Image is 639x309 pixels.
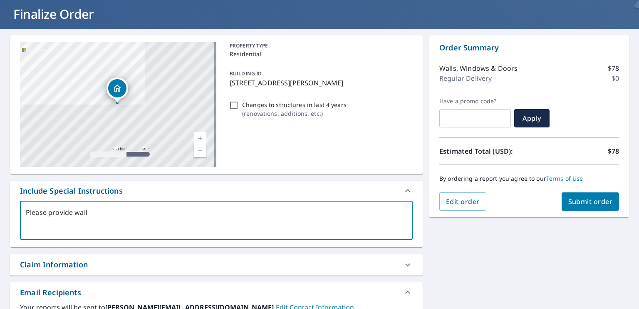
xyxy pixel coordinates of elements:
[439,42,619,53] p: Order Summary
[10,282,423,302] div: Email Recipients
[439,192,486,211] button: Edit order
[106,77,128,103] div: Dropped pin, building 1, Residential property, 231 N Jackson St Batavia, IL 60510
[546,174,583,182] a: Terms of Use
[514,109,550,127] button: Apply
[608,146,619,156] p: $78
[612,73,619,83] p: $0
[439,97,511,105] label: Have a promo code?
[26,209,407,232] textarea: Please provide wall
[10,254,423,275] div: Claim Information
[230,50,409,58] p: Residential
[521,114,543,123] span: Apply
[439,63,518,73] p: Walls, Windows & Doors
[20,259,88,270] div: Claim Information
[194,132,206,145] a: Current Level 17, Zoom In
[20,185,123,197] div: Include Special Instructions
[439,73,492,83] p: Regular Delivery
[608,63,619,73] p: $78
[230,70,262,77] p: BUILDING ID
[562,192,619,211] button: Submit order
[10,5,629,22] h1: Finalize Order
[20,287,81,298] div: Email Recipients
[439,175,619,182] p: By ordering a report you agree to our
[230,78,409,88] p: [STREET_ADDRESS][PERSON_NAME]
[568,197,613,206] span: Submit order
[446,197,480,206] span: Edit order
[10,181,423,201] div: Include Special Instructions
[242,109,347,118] p: ( renovations, additions, etc. )
[230,42,409,50] p: PROPERTY TYPE
[439,146,529,156] p: Estimated Total (USD):
[194,145,206,157] a: Current Level 17, Zoom Out
[242,100,347,109] p: Changes to structures in last 4 years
